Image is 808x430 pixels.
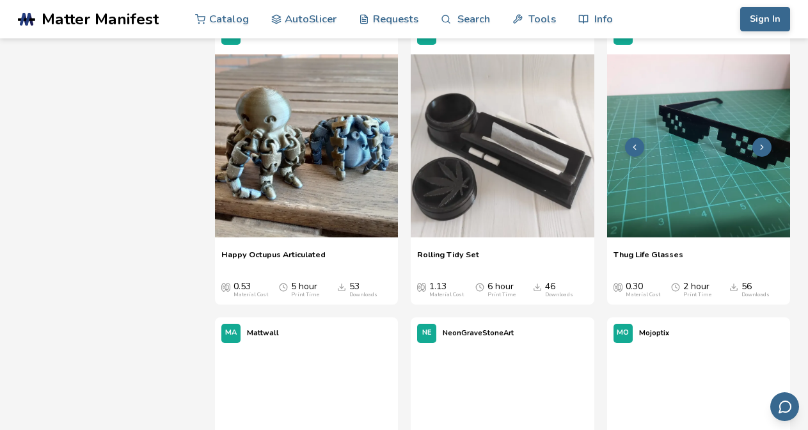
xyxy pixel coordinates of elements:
span: Downloads [337,282,346,292]
button: Send feedback via email [770,392,799,421]
span: NE [422,329,432,337]
div: Material Cost [429,292,464,298]
div: 46 [545,282,573,298]
div: 1.13 [429,282,464,298]
span: Average Cost [221,282,230,292]
div: 0.53 [234,282,268,298]
span: Matter Manifest [42,10,159,28]
a: Thug Life Glasses [614,250,683,269]
div: Print Time [291,292,319,298]
div: Downloads [349,292,377,298]
div: Print Time [683,292,711,298]
p: Mojoptix [639,326,669,340]
p: Mattwall [247,326,279,340]
div: 56 [741,282,770,298]
span: MA [225,329,237,337]
div: 5 hour [291,282,319,298]
span: Average Print Time [671,282,680,292]
div: Print Time [487,292,516,298]
span: Downloads [729,282,738,292]
div: Material Cost [234,292,268,298]
span: MO [617,329,629,337]
div: 0.30 [626,282,660,298]
button: Sign In [740,7,790,31]
div: Downloads [545,292,573,298]
a: Rolling Tidy Set [417,250,479,269]
p: NeonGraveStoneArt [443,326,514,340]
div: 2 hour [683,282,711,298]
div: Downloads [741,292,770,298]
span: Average Print Time [279,282,288,292]
div: Material Cost [626,292,660,298]
div: 6 hour [487,282,516,298]
span: Average Cost [614,282,622,292]
span: Downloads [533,282,542,292]
a: Happy Octupus Articulated [221,250,326,269]
span: Average Print Time [475,282,484,292]
div: 53 [349,282,377,298]
span: Average Cost [417,282,426,292]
